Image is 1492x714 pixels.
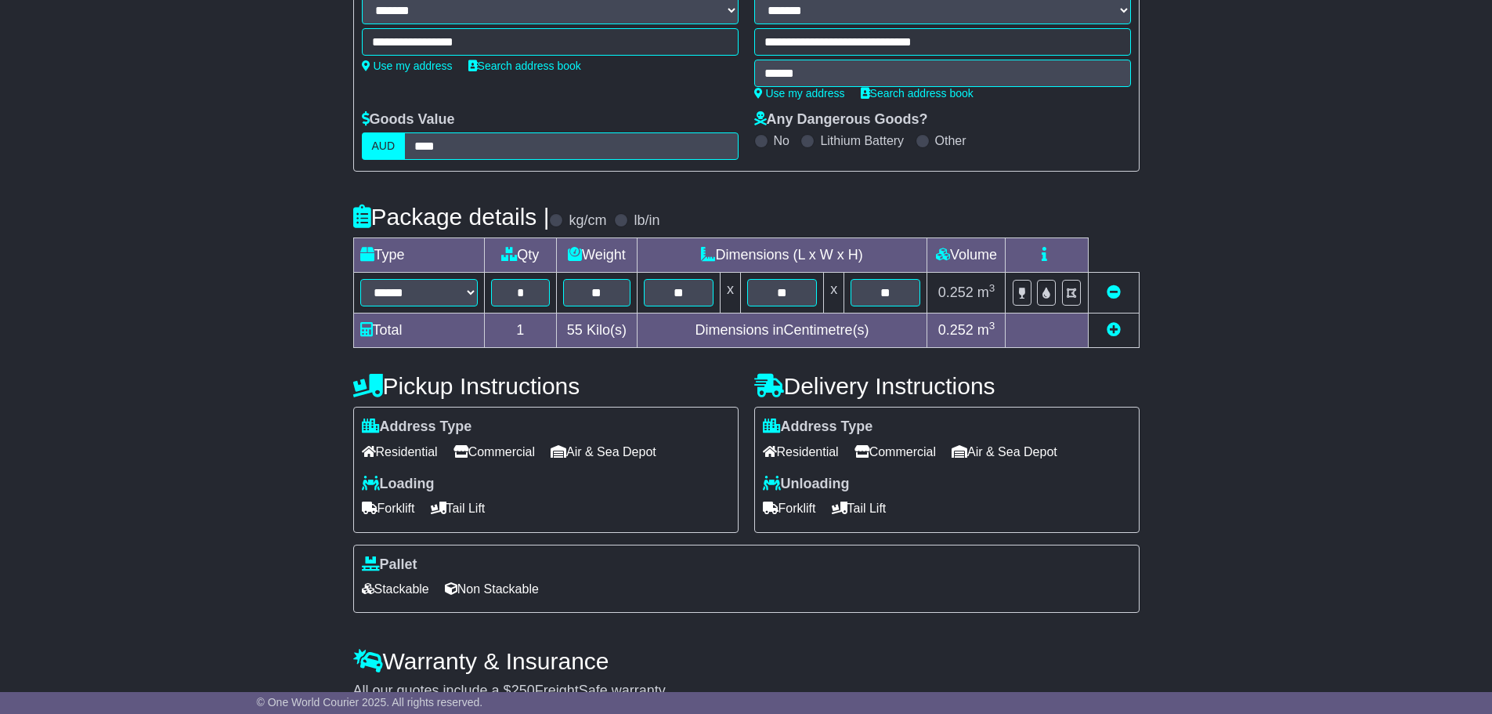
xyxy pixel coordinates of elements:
[557,314,638,348] td: Kilo(s)
[927,238,1006,273] td: Volume
[977,285,995,300] span: m
[353,238,484,273] td: Type
[362,476,435,493] label: Loading
[1107,285,1121,300] a: Remove this item
[353,204,550,230] h4: Package details |
[567,322,583,338] span: 55
[935,133,966,148] label: Other
[977,322,995,338] span: m
[551,440,656,464] span: Air & Sea Depot
[468,60,581,72] a: Search address book
[353,648,1140,674] h4: Warranty & Insurance
[824,273,844,314] td: x
[445,577,539,601] span: Non Stackable
[353,683,1140,700] div: All our quotes include a $ FreightSafe warranty.
[634,212,659,230] label: lb/in
[362,111,455,129] label: Goods Value
[832,496,887,520] span: Tail Lift
[362,60,453,72] a: Use my address
[362,556,417,574] label: Pallet
[637,238,927,273] td: Dimensions (L x W x H)
[484,314,557,348] td: 1
[353,373,739,399] h4: Pickup Instructions
[362,132,406,160] label: AUD
[353,314,484,348] td: Total
[754,373,1140,399] h4: Delivery Instructions
[484,238,557,273] td: Qty
[938,285,974,300] span: 0.252
[569,212,606,230] label: kg/cm
[774,133,789,148] label: No
[362,496,415,520] span: Forklift
[952,440,1057,464] span: Air & Sea Depot
[763,419,873,436] label: Address Type
[763,476,850,493] label: Unloading
[938,322,974,338] span: 0.252
[854,440,936,464] span: Commercial
[754,87,845,100] a: Use my address
[431,496,486,520] span: Tail Lift
[453,440,535,464] span: Commercial
[989,282,995,294] sup: 3
[763,440,839,464] span: Residential
[637,314,927,348] td: Dimensions in Centimetre(s)
[362,419,472,436] label: Address Type
[861,87,974,100] a: Search address book
[511,683,535,698] span: 250
[257,696,483,709] span: © One World Courier 2025. All rights reserved.
[362,577,429,601] span: Stackable
[1107,322,1121,338] a: Add new item
[754,111,928,129] label: Any Dangerous Goods?
[820,133,904,148] label: Lithium Battery
[989,320,995,332] sup: 3
[763,496,816,520] span: Forklift
[557,238,638,273] td: Weight
[362,440,438,464] span: Residential
[720,273,740,314] td: x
